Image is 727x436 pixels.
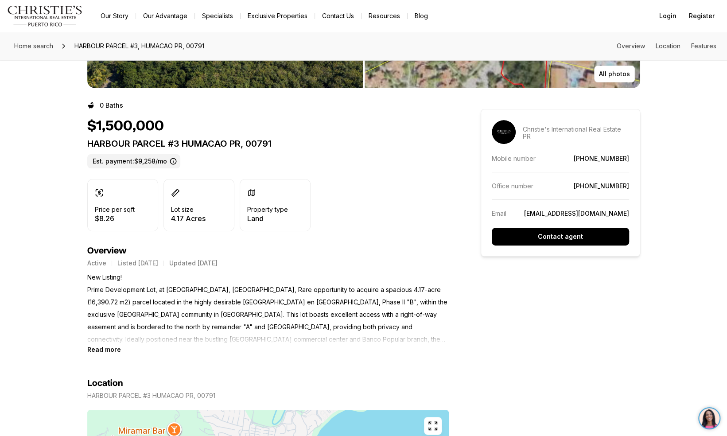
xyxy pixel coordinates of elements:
h4: Location [87,378,123,389]
p: New Listing! Prime Development Lot, at [GEOGRAPHIC_DATA], [GEOGRAPHIC_DATA], Rare opportunity to ... [87,271,449,346]
p: 4.17 Acres [171,215,206,222]
a: Skip to: Overview [617,42,645,50]
span: HARBOUR PARCEL #3, HUMACAO PR, 00791 [71,39,208,53]
span: Login [659,12,676,19]
button: All photos [594,66,635,82]
img: logo [7,5,83,27]
p: Price per sqft [95,206,135,213]
p: Listed [DATE] [117,260,158,267]
a: [EMAIL_ADDRESS][DOMAIN_NAME] [524,210,629,217]
p: Active [87,260,106,267]
p: 0 Baths [100,102,123,109]
p: Updated [DATE] [169,260,218,267]
nav: Page section menu [617,43,716,50]
button: Register [684,7,720,25]
h1: $1,500,000 [87,118,164,135]
p: Email [492,210,506,217]
p: All photos [599,70,630,78]
p: HARBOUR PARCEL #3 HUMACAO PR, 00791 [87,392,215,399]
p: Lot size [171,206,194,213]
a: Our Story [93,10,136,22]
a: [PHONE_NUMBER] [574,155,629,162]
p: HARBOUR PARCEL #3 HUMACAO PR, 00791 [87,138,449,149]
button: Login [654,7,682,25]
a: [PHONE_NUMBER] [574,182,629,190]
a: Specialists [195,10,240,22]
button: Contact Us [315,10,361,22]
button: Contact agent [492,228,629,245]
a: Home search [11,39,57,53]
button: Read more [87,346,121,353]
a: Blog [408,10,435,22]
label: Est. payment: $9,258/mo [87,154,180,168]
a: Skip to: Location [656,42,680,50]
a: Our Advantage [136,10,194,22]
a: Exclusive Properties [241,10,315,22]
p: Land [247,215,288,222]
p: Office number [492,182,533,190]
p: Christie's International Real Estate PR [523,126,629,140]
p: Property type [247,206,288,213]
span: Register [689,12,715,19]
img: be3d4b55-7850-4bcb-9297-a2f9cd376e78.png [5,5,26,26]
a: Skip to: Features [691,42,716,50]
span: Home search [14,42,53,50]
p: Contact agent [538,233,583,240]
p: $8.26 [95,215,135,222]
h4: Overview [87,245,449,256]
p: Mobile number [492,155,536,162]
a: Resources [362,10,407,22]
